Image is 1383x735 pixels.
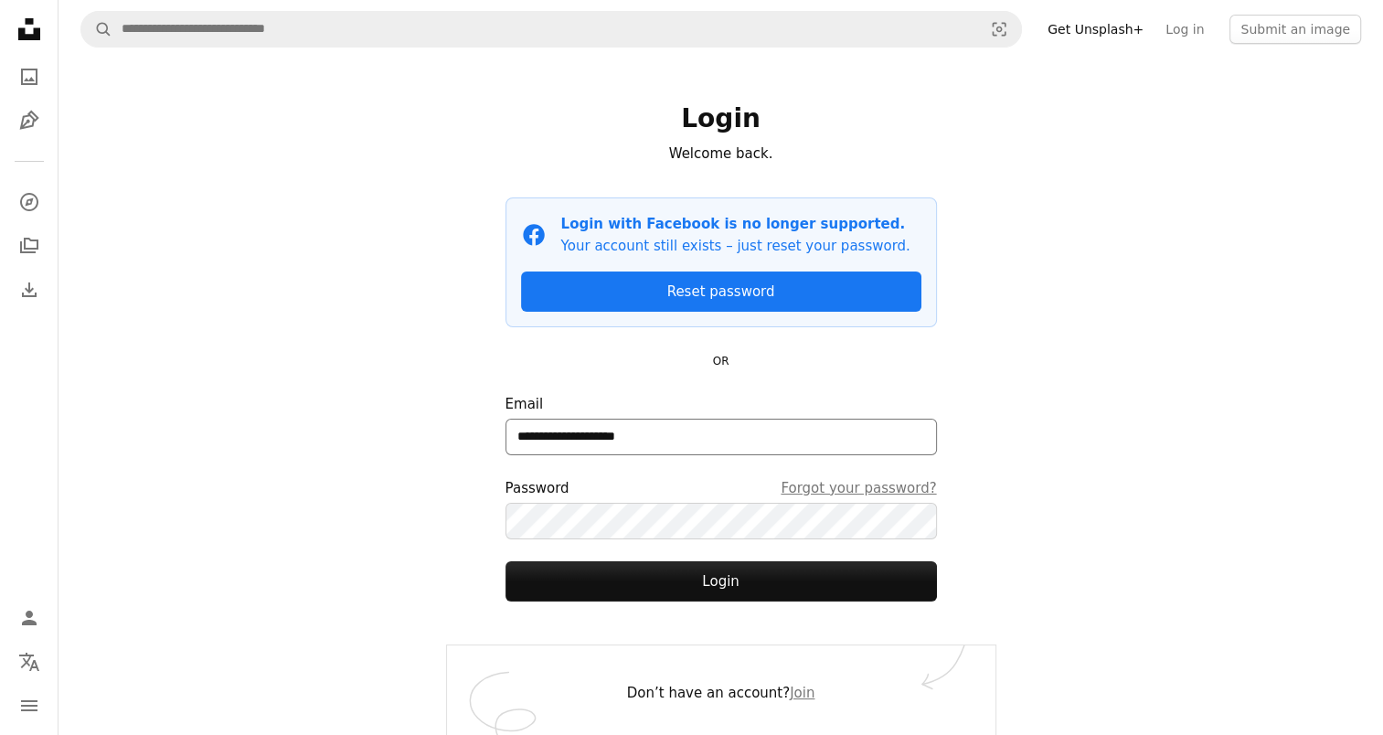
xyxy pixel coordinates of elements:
a: Reset password [521,272,921,312]
button: Login [505,561,937,602]
a: Download History [11,272,48,308]
button: Submit an image [1229,15,1361,44]
p: Login with Facebook is no longer supported. [561,213,910,235]
a: Log in [1154,15,1215,44]
button: Visual search [977,12,1021,47]
a: Illustrations [11,102,48,139]
button: Language [11,644,48,680]
input: Email [505,419,937,455]
a: Photos [11,59,48,95]
p: Your account still exists – just reset your password. [561,235,910,257]
div: Password [505,477,937,499]
a: Home — Unsplash [11,11,48,51]
a: Join [790,685,814,701]
small: OR [713,355,729,367]
button: Menu [11,687,48,724]
a: Collections [11,228,48,264]
label: Email [505,393,937,455]
form: Find visuals sitewide [80,11,1022,48]
p: Welcome back. [505,143,937,165]
a: Forgot your password? [781,477,936,499]
h1: Login [505,102,937,135]
a: Log in / Sign up [11,600,48,636]
a: Get Unsplash+ [1037,15,1154,44]
input: PasswordForgot your password? [505,503,937,539]
a: Explore [11,184,48,220]
button: Search Unsplash [81,12,112,47]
